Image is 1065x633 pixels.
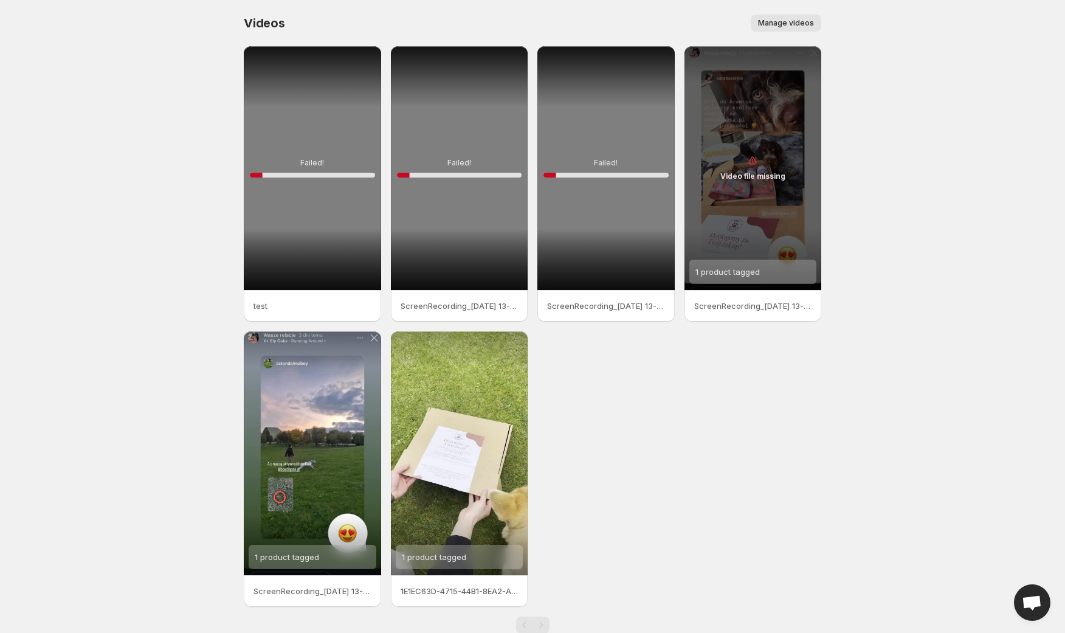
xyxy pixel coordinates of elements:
span: 1 product tagged [695,267,760,277]
button: Manage videos [751,15,821,32]
p: ScreenRecording_[DATE] 13-34-23_1-kopia 2 [401,300,519,312]
span: Videos [244,16,285,30]
p: ScreenRecording_[DATE] 13-34-23_1-kopia [694,300,812,312]
p: 1E1EC63D-4715-44B1-8EA2-A83D4B0FE4FC [401,585,519,597]
p: ScreenRecording_[DATE] 13-34-23_1-kopia 2 [547,300,665,312]
div: Open chat [1014,584,1050,621]
p: Video file missing [720,171,785,181]
p: Failed! [300,158,324,168]
span: 1 product tagged [402,552,466,562]
p: test [253,300,371,312]
p: Failed! [447,158,471,168]
p: ScreenRecording_[DATE] 13-34-23_1 [253,585,371,597]
span: Manage videos [758,18,814,28]
span: 1 product tagged [255,552,319,562]
p: Failed! [594,158,618,168]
